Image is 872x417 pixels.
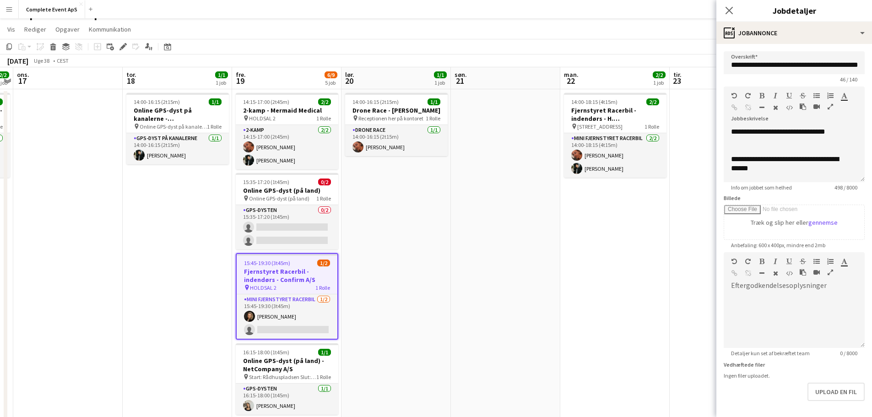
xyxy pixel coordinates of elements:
[653,79,665,86] div: 1 job
[813,269,820,276] button: Indsæt video
[126,93,229,164] app-job-card: 14:00-16:15 (2t15m)1/1Online GPS-dyst på kanalerne - [GEOGRAPHIC_DATA] Online GPS-dyst på kanaler...
[236,70,246,79] span: fre.
[236,173,338,249] app-job-card: 15:35-17:20 (1t45m)0/2Online GPS-dyst (på land) Online GPS-dyst (på land)1 RolleGPS-dysten0/215:3...
[786,104,792,111] button: HTML-kode
[786,92,792,99] button: Understregning
[249,115,276,122] span: HOLDSAL 2
[7,56,28,65] div: [DATE]
[236,357,338,373] h3: Online GPS-dyst (på land) - NetCompany A/S
[244,260,290,266] span: 15:45-19:30 (3t45m)
[125,76,136,86] span: 18
[237,267,337,284] h3: Fjernstyret Racerbil - indendørs - Confirm A/S
[800,269,806,276] button: Sæt ind som almindelig tekst
[807,383,865,401] button: Upload en fil
[325,79,337,86] div: 5 job
[243,98,289,105] span: 14:15-17:00 (2t45m)
[426,115,440,122] span: 1 Rolle
[17,70,29,79] span: ons.
[772,104,779,111] button: Ryd formatering
[318,349,331,356] span: 1/1
[563,76,579,86] span: 22
[564,106,666,123] h3: Fjernstyret Racerbil - indendørs - H. [GEOGRAPHIC_DATA] A/S
[7,25,15,33] span: Vis
[234,76,246,86] span: 19
[745,92,751,99] button: Gentag
[215,71,228,78] span: 1/1
[758,104,765,111] button: Vandret linje
[236,343,338,415] app-job-card: 16:15-18:00 (1t45m)1/1Online GPS-dyst (på land) - NetCompany A/S Start: Rådhuspladsen Slut: Rådhu...
[827,184,865,191] span: 498 / 8000
[800,92,806,99] button: Gennemstreget
[772,258,779,265] button: Kursiv
[19,0,85,18] button: Complete Event ApS
[358,115,423,122] span: Receptionen her på kontoret
[243,349,289,356] span: 16:15-18:00 (1t45m)
[564,93,666,178] app-job-card: 14:00-18:15 (4t15m)2/2Fjernstyret Racerbil - indendørs - H. [GEOGRAPHIC_DATA] A/S [STREET_ADDRESS...
[352,98,399,105] span: 14:00-16:15 (2t15m)
[316,195,331,202] span: 1 Rolle
[134,98,180,105] span: 14:00-16:15 (2t15m)
[55,25,80,33] span: Opgaver
[827,258,834,265] button: Ordnet liste
[126,70,136,79] span: tor.
[316,374,331,380] span: 1 Rolle
[833,76,865,83] span: 46 / 140
[236,384,338,415] app-card-role: GPS-dysten1/116:15-18:00 (1t45m)[PERSON_NAME]
[827,269,834,276] button: Fuld skærm
[758,258,765,265] button: Fed
[434,79,446,86] div: 1 job
[813,103,820,110] button: Indsæt video
[4,23,19,35] a: Vis
[216,79,227,86] div: 1 job
[758,92,765,99] button: Fed
[577,123,623,130] span: [STREET_ADDRESS]
[250,284,276,291] span: HOLDSAL 2
[571,98,617,105] span: 14:00-18:15 (4t15m)
[344,76,354,86] span: 20
[57,57,69,64] div: CEST
[841,258,847,265] button: Tekstfarve
[126,133,229,164] app-card-role: GPS-dyst på kanalerne1/114:00-16:15 (2t15m)[PERSON_NAME]
[758,270,765,277] button: Vandret linje
[813,258,820,265] button: Uordnet liste
[716,5,872,16] h3: Jobdetaljer
[317,260,330,266] span: 1/2
[345,93,448,156] app-job-card: 14:00-16:15 (2t15m)1/1Drone Race - [PERSON_NAME] Receptionen her på kontoret1 RolleDrone Race1/11...
[236,106,338,114] h3: 2-kamp - Mermaid Medical
[800,258,806,265] button: Gennemstreget
[800,103,806,110] button: Sæt ind som almindelig tekst
[724,372,865,379] div: Ingen filer uploadet.
[345,125,448,156] app-card-role: Drone Race1/114:00-16:15 (2t15m)[PERSON_NAME]
[724,350,817,357] span: Detaljer kun set af bekræftet team
[236,253,338,340] app-job-card: 15:45-19:30 (3t45m)1/2Fjernstyret Racerbil - indendørs - Confirm A/S HOLDSAL 21 RolleMini Fjernst...
[455,70,467,79] span: søn.
[841,92,847,99] button: Tekstfarve
[126,106,229,123] h3: Online GPS-dyst på kanalerne - [GEOGRAPHIC_DATA]
[564,70,579,79] span: man.
[653,71,666,78] span: 2/2
[237,294,337,339] app-card-role: Mini Fjernstyret Racerbil1/215:45-19:30 (3t45m)[PERSON_NAME]
[731,258,737,265] button: Fortryd
[827,103,834,110] button: Fuld skærm
[813,92,820,99] button: Uordnet liste
[724,184,799,191] span: Info om jobbet som helhed
[646,98,659,105] span: 2/2
[16,76,29,86] span: 17
[645,123,659,130] span: 1 Rolle
[345,70,354,79] span: lør.
[236,205,338,249] app-card-role: GPS-dysten0/215:35-17:20 (1t45m)
[672,76,682,86] span: 23
[827,92,834,99] button: Ordnet liste
[249,374,316,380] span: Start: Rådhuspladsen Slut: Rådhuspladsen
[315,284,330,291] span: 1 Rolle
[236,186,338,195] h3: Online GPS-dyst (på land)
[786,258,792,265] button: Understregning
[716,22,872,44] div: Jobannonce
[236,93,338,169] app-job-card: 14:15-17:00 (2t45m)2/22-kamp - Mermaid Medical HOLDSAL 21 Rolle2-kamp2/214:15-17:00 (2t45m)[PERSO...
[345,106,448,114] h3: Drone Race - [PERSON_NAME]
